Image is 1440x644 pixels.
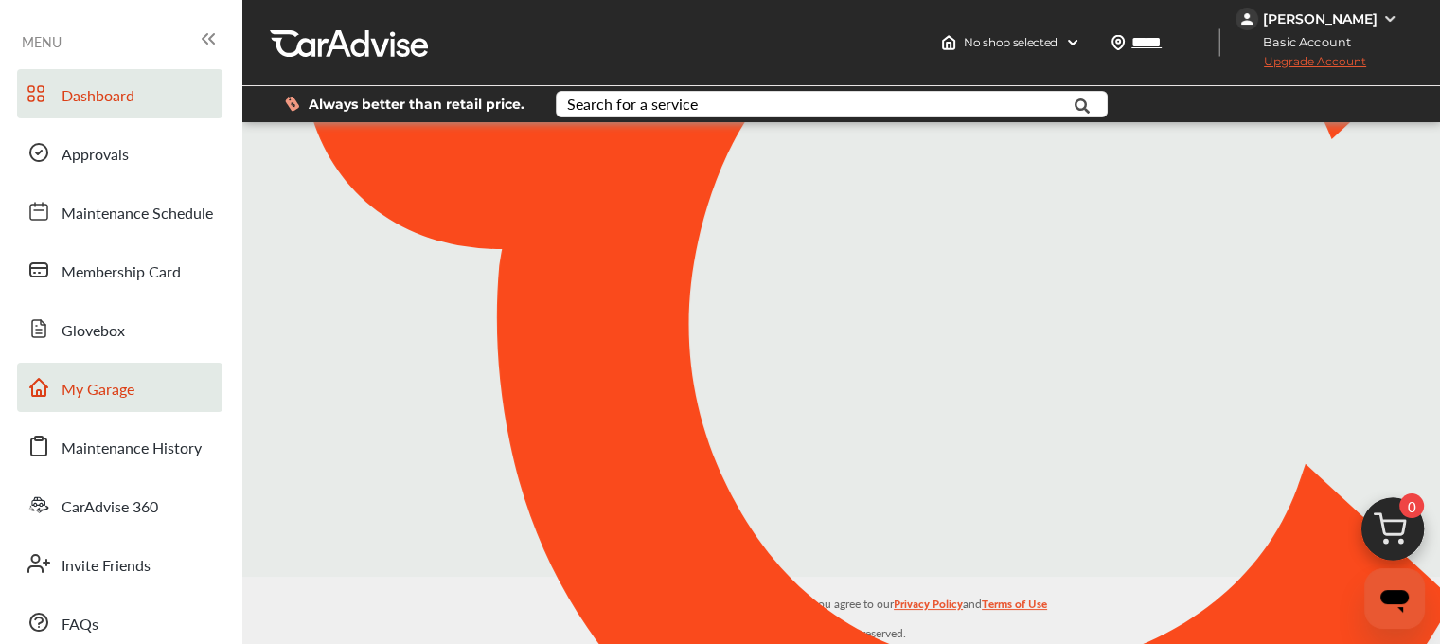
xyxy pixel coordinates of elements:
[1347,489,1438,580] img: cart_icon.3d0951e8.svg
[62,260,181,285] span: Membership Card
[17,421,222,471] a: Maintenance History
[17,539,222,588] a: Invite Friends
[827,290,900,353] img: CA_CheckIcon.cf4f08d4.svg
[1382,11,1397,27] img: WGsFRI8htEPBVLJbROoPRyZpYNWhNONpIPPETTm6eUC0GeLEiAAAAAElFTkSuQmCC
[62,495,158,520] span: CarAdvise 360
[62,437,202,461] span: Maintenance History
[1111,35,1126,50] img: location_vector.a44bc228.svg
[1237,32,1365,52] span: Basic Account
[62,143,129,168] span: Approvals
[62,613,98,637] span: FAQs
[1218,28,1220,57] img: header-divider.bc55588e.svg
[941,35,956,50] img: header-home-logo.8d720a4f.svg
[1236,54,1366,78] span: Upgrade Account
[241,593,1440,613] p: By using the CarAdvise application, you agree to our and
[22,34,62,49] span: MENU
[309,98,524,111] span: Always better than retail price.
[62,84,134,109] span: Dashboard
[17,187,222,236] a: Maintenance Schedule
[1364,568,1425,629] iframe: Button to launch messaging window
[1065,35,1080,50] img: header-down-arrow.9dd2ce7d.svg
[17,245,222,295] a: Membership Card
[1236,8,1258,30] img: jVpblrzwTbfkPYzPPzSLxeg0AAAAASUVORK5CYII=
[17,480,222,529] a: CarAdvise 360
[567,97,698,112] div: Search for a service
[62,378,134,402] span: My Garage
[1399,493,1424,518] span: 0
[17,304,222,353] a: Glovebox
[62,319,125,344] span: Glovebox
[285,96,299,112] img: dollor_label_vector.a70140d1.svg
[62,202,213,226] span: Maintenance Schedule
[17,69,222,118] a: Dashboard
[17,128,222,177] a: Approvals
[62,554,151,579] span: Invite Friends
[964,35,1058,50] span: No shop selected
[17,363,222,412] a: My Garage
[1263,10,1378,27] div: [PERSON_NAME]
